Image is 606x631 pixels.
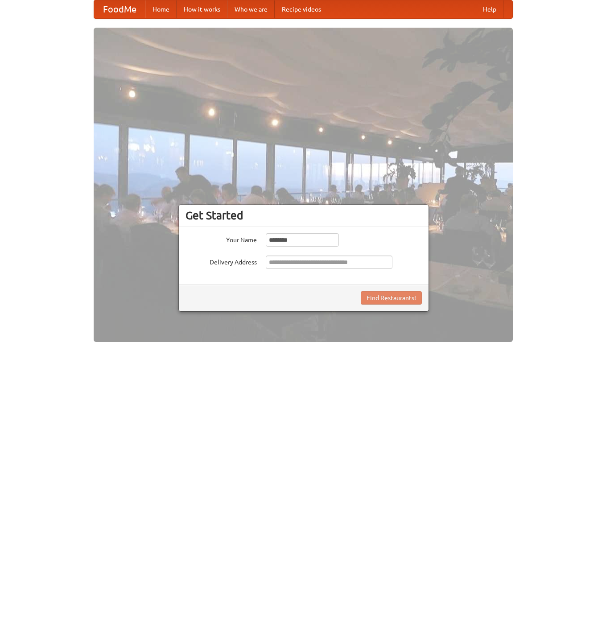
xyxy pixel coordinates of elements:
[145,0,177,18] a: Home
[186,209,422,222] h3: Get Started
[94,0,145,18] a: FoodMe
[227,0,275,18] a: Who we are
[186,233,257,244] label: Your Name
[476,0,503,18] a: Help
[177,0,227,18] a: How it works
[361,291,422,305] button: Find Restaurants!
[275,0,328,18] a: Recipe videos
[186,256,257,267] label: Delivery Address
